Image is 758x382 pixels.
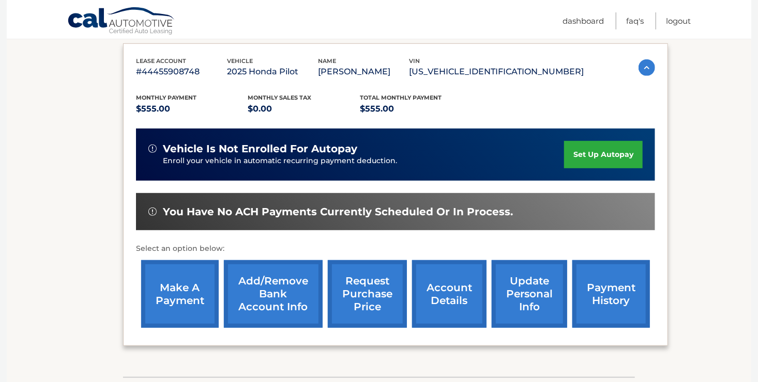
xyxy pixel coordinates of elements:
[148,208,157,216] img: alert-white.svg
[572,260,650,328] a: payment history
[141,260,219,328] a: make a payment
[67,7,176,37] a: Cal Automotive
[163,142,357,155] span: vehicle is not enrolled for autopay
[136,57,186,65] span: lease account
[409,57,420,65] span: vin
[136,102,248,116] p: $555.00
[248,94,312,101] span: Monthly sales Tax
[163,155,564,167] p: Enroll your vehicle in automatic recurring payment deduction.
[163,205,513,218] span: You have no ACH payments currently scheduled or in process.
[224,260,323,328] a: Add/Remove bank account info
[563,12,604,29] a: Dashboard
[360,94,442,101] span: Total Monthly Payment
[666,12,691,29] a: Logout
[136,243,655,255] p: Select an option below:
[318,57,336,65] span: name
[328,260,407,328] a: request purchase price
[492,260,567,328] a: update personal info
[564,141,643,168] a: set up autopay
[639,59,655,76] img: accordion-active.svg
[227,57,253,65] span: vehicle
[248,102,360,116] p: $0.00
[227,65,318,79] p: 2025 Honda Pilot
[412,260,487,328] a: account details
[626,12,644,29] a: FAQ's
[409,65,584,79] p: [US_VEHICLE_IDENTIFICATION_NUMBER]
[136,65,227,79] p: #44455908748
[360,102,472,116] p: $555.00
[318,65,409,79] p: [PERSON_NAME]
[148,145,157,153] img: alert-white.svg
[136,94,196,101] span: Monthly Payment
